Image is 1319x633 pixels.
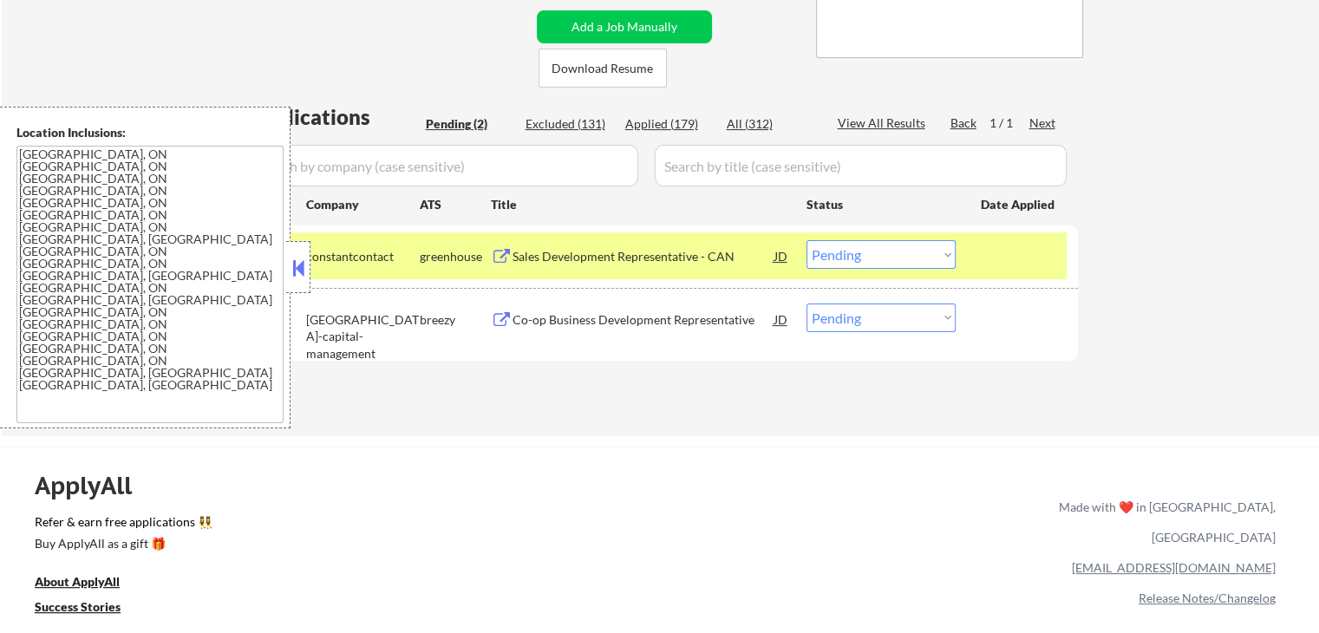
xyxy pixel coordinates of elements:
[306,248,420,265] div: constantcontact
[420,311,491,329] div: breezy
[35,597,144,619] a: Success Stories
[806,188,956,219] div: Status
[35,534,208,556] a: Buy ApplyAll as a gift 🎁
[248,145,638,186] input: Search by company (case sensitive)
[539,49,667,88] button: Download Resume
[773,303,790,335] div: JD
[625,115,712,133] div: Applied (179)
[727,115,813,133] div: All (312)
[1052,492,1276,552] div: Made with ❤️ in [GEOGRAPHIC_DATA], [GEOGRAPHIC_DATA]
[989,114,1029,132] div: 1 / 1
[1072,560,1276,575] a: [EMAIL_ADDRESS][DOMAIN_NAME]
[513,311,774,329] div: Co-op Business Development Representative
[950,114,978,132] div: Back
[773,240,790,271] div: JD
[306,196,420,213] div: Company
[35,538,208,550] div: Buy ApplyAll as a gift 🎁
[420,248,491,265] div: greenhouse
[306,311,420,362] div: [GEOGRAPHIC_DATA]-capital-management
[420,196,491,213] div: ATS
[537,10,712,43] button: Add a Job Manually
[35,471,152,500] div: ApplyAll
[35,572,144,594] a: About ApplyAll
[1029,114,1057,132] div: Next
[1139,591,1276,605] a: Release Notes/Changelog
[491,196,790,213] div: Title
[35,516,696,534] a: Refer & earn free applications 👯‍♀️
[513,248,774,265] div: Sales Development Representative - CAN
[248,107,420,127] div: Applications
[35,599,121,614] u: Success Stories
[981,196,1057,213] div: Date Applied
[426,115,513,133] div: Pending (2)
[526,115,612,133] div: Excluded (131)
[16,124,284,141] div: Location Inclusions:
[838,114,930,132] div: View All Results
[35,574,120,589] u: About ApplyAll
[655,145,1067,186] input: Search by title (case sensitive)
